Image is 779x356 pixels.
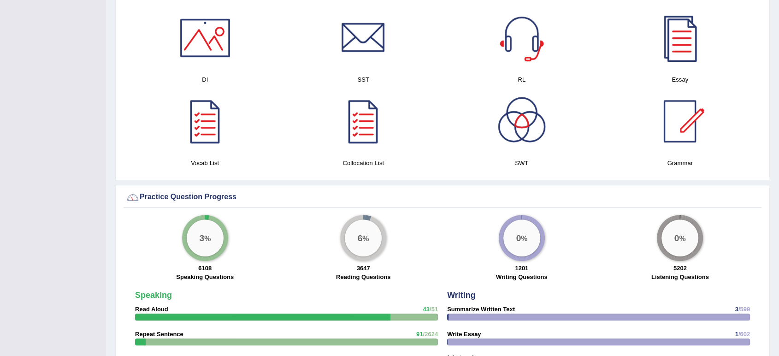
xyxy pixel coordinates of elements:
big: 0 [674,233,679,243]
strong: Writing [447,291,476,300]
strong: Read Aloud [135,306,168,313]
div: % [187,220,224,256]
strong: Write Essay [447,331,481,338]
div: % [503,220,540,256]
span: /51 [430,306,438,313]
label: Listening Questions [651,273,709,281]
h4: Collocation List [289,158,438,168]
span: /2624 [423,331,438,338]
label: Reading Questions [336,273,390,281]
strong: 5202 [673,265,687,272]
div: Practice Question Progress [126,190,759,204]
h4: RL [447,75,596,84]
strong: Summarize Written Text [447,306,515,313]
h4: Grammar [606,158,755,168]
span: /602 [738,331,750,338]
h4: SST [289,75,438,84]
h4: DI [130,75,280,84]
span: 43 [423,306,429,313]
div: % [661,220,698,256]
span: 91 [416,331,423,338]
span: /599 [738,306,750,313]
big: 3 [199,233,204,243]
strong: 1201 [515,265,528,272]
span: 3 [735,306,738,313]
h4: Vocab List [130,158,280,168]
strong: Repeat Sentence [135,331,183,338]
big: 0 [516,233,521,243]
div: % [345,220,382,256]
h4: SWT [447,158,596,168]
label: Speaking Questions [176,273,234,281]
h4: Essay [606,75,755,84]
strong: 6108 [198,265,212,272]
strong: 3647 [357,265,370,272]
label: Writing Questions [496,273,548,281]
strong: Speaking [135,291,172,300]
big: 6 [358,233,363,243]
span: 1 [735,331,738,338]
